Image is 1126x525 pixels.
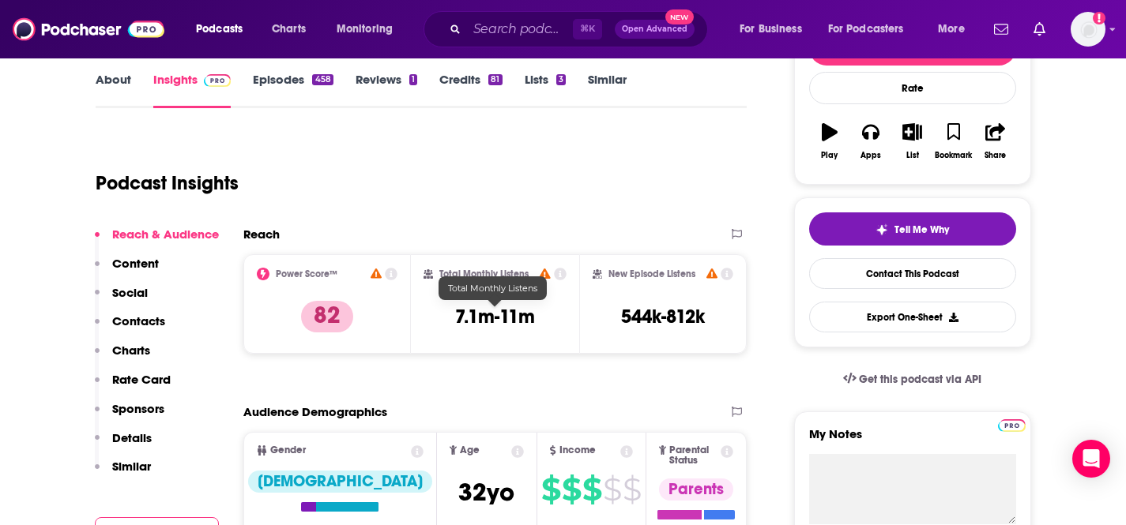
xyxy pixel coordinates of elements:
[1071,12,1105,47] button: Show profile menu
[253,72,333,108] a: Episodes458
[861,151,881,160] div: Apps
[541,477,560,502] span: $
[830,360,995,399] a: Get this podcast via API
[112,256,159,271] p: Content
[828,18,904,40] span: For Podcasters
[809,212,1016,246] button: tell me why sparkleTell Me Why
[740,18,802,40] span: For Business
[985,151,1006,160] div: Share
[95,401,164,430] button: Sponsors
[439,11,723,47] div: Search podcasts, credits, & more...
[204,74,232,87] img: Podchaser Pro
[615,20,695,39] button: Open AdvancedNew
[243,404,387,419] h2: Audience Demographics
[974,113,1015,170] button: Share
[933,113,974,170] button: Bookmark
[927,17,985,42] button: open menu
[112,227,219,242] p: Reach & Audience
[112,285,148,300] p: Social
[276,268,337,279] h2: Power Score™
[248,471,432,493] div: [DEMOGRAPHIC_DATA]
[112,430,152,445] p: Details
[556,74,566,85] div: 3
[356,72,417,108] a: Reviews1
[270,445,306,456] span: Gender
[998,419,1026,432] img: Podchaser Pro
[467,17,573,42] input: Search podcasts, credits, & more...
[488,74,502,85] div: 81
[95,343,150,372] button: Charts
[525,72,566,108] a: Lists3
[809,426,1016,454] label: My Notes
[326,17,413,42] button: open menu
[988,16,1015,43] a: Show notifications dropdown
[95,430,152,459] button: Details
[859,373,981,386] span: Get this podcast via API
[112,343,150,358] p: Charts
[312,74,333,85] div: 458
[809,113,850,170] button: Play
[95,313,165,343] button: Contacts
[659,478,733,501] div: Parents
[1072,440,1110,478] div: Open Intercom Messenger
[439,72,502,108] a: Credits81
[96,171,239,195] h1: Podcast Insights
[998,417,1026,432] a: Pro website
[623,477,641,502] span: $
[95,256,159,285] button: Content
[588,72,627,108] a: Similar
[809,302,1016,332] button: Export One-Sheet
[582,477,601,502] span: $
[894,223,949,236] span: Tell Me Why
[153,72,232,108] a: InsightsPodchaser Pro
[196,18,243,40] span: Podcasts
[559,445,596,456] span: Income
[262,17,315,42] a: Charts
[729,17,822,42] button: open menu
[13,14,164,44] img: Podchaser - Follow, Share and Rate Podcasts
[95,372,171,401] button: Rate Card
[112,459,151,474] p: Similar
[891,113,932,170] button: List
[573,19,602,39] span: ⌘ K
[906,151,919,160] div: List
[112,313,165,328] p: Contacts
[95,227,219,256] button: Reach & Audience
[1071,12,1105,47] span: Logged in as megcassidy
[455,305,535,328] h3: 7.1m-11m
[95,285,148,314] button: Social
[439,268,529,279] h2: Total Monthly Listens
[935,151,972,160] div: Bookmark
[112,372,171,387] p: Rate Card
[301,301,353,332] p: 82
[608,268,695,279] h2: New Episode Listens
[337,18,393,40] span: Monitoring
[448,283,537,294] span: Total Monthly Listens
[409,74,417,85] div: 1
[665,9,694,24] span: New
[876,223,888,236] img: tell me why sparkle
[96,72,131,108] a: About
[1093,12,1105,24] svg: Add a profile image
[562,477,581,502] span: $
[1071,12,1105,47] img: User Profile
[272,18,306,40] span: Charts
[1027,16,1052,43] a: Show notifications dropdown
[603,477,621,502] span: $
[458,477,514,508] span: 32 yo
[95,459,151,488] button: Similar
[112,401,164,416] p: Sponsors
[621,305,705,328] h3: 544k-812k
[185,17,263,42] button: open menu
[243,227,280,242] h2: Reach
[850,113,891,170] button: Apps
[622,25,687,33] span: Open Advanced
[460,445,480,456] span: Age
[809,72,1016,104] div: Rate
[821,151,838,160] div: Play
[809,258,1016,289] a: Contact This Podcast
[938,18,965,40] span: More
[669,445,718,466] span: Parental Status
[818,17,927,42] button: open menu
